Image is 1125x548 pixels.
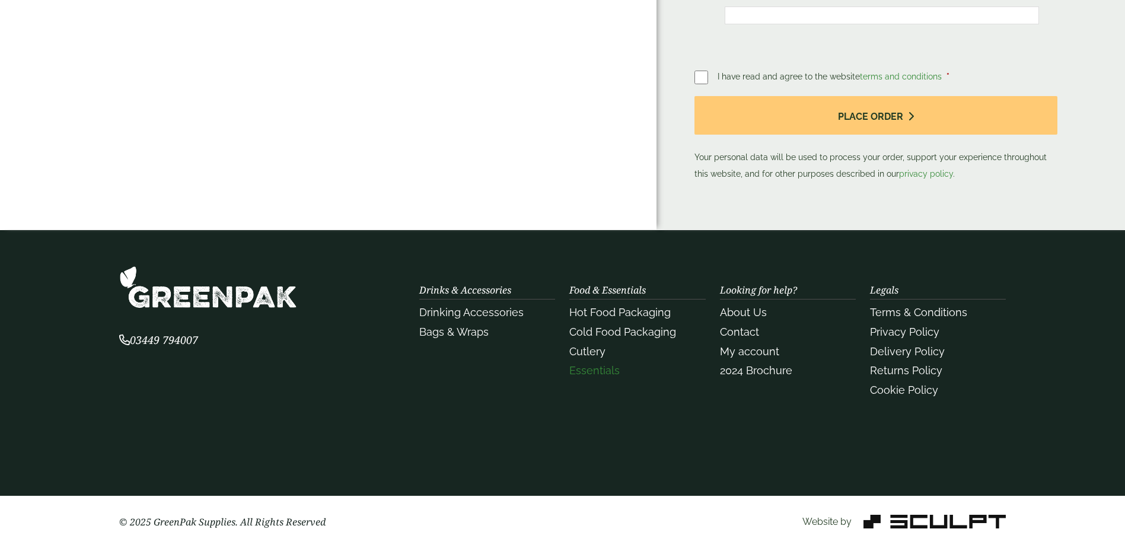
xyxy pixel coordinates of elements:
span: I have read and agree to the website [718,72,944,81]
a: Cookie Policy [870,384,938,396]
p: © 2025 GreenPak Supplies. All Rights Reserved [119,515,406,529]
span: 03449 794007 [119,333,198,347]
img: GreenPak Supplies [119,266,297,309]
span: Website by [802,516,852,527]
abbr: required [946,72,949,81]
a: Cutlery [569,345,605,358]
a: Contact [720,326,759,338]
iframe: Secure card payment input frame [728,10,1035,21]
a: About Us [720,306,767,318]
a: 2024 Brochure [720,364,792,377]
a: privacy policy [899,169,953,179]
a: terms and conditions [860,72,942,81]
a: Returns Policy [870,364,942,377]
a: Privacy Policy [870,326,939,338]
a: Hot Food Packaging [569,306,671,318]
a: Cold Food Packaging [569,326,676,338]
a: Drinking Accessories [419,306,524,318]
a: 03449 794007 [119,335,198,346]
a: Essentials [569,364,620,377]
button: Place order [694,96,1058,135]
p: Your personal data will be used to process your order, support your experience throughout this we... [694,96,1058,182]
a: Delivery Policy [870,345,945,358]
a: My account [720,345,779,358]
a: Terms & Conditions [870,306,967,318]
a: Bags & Wraps [419,326,489,338]
img: Sculpt [863,515,1006,528]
